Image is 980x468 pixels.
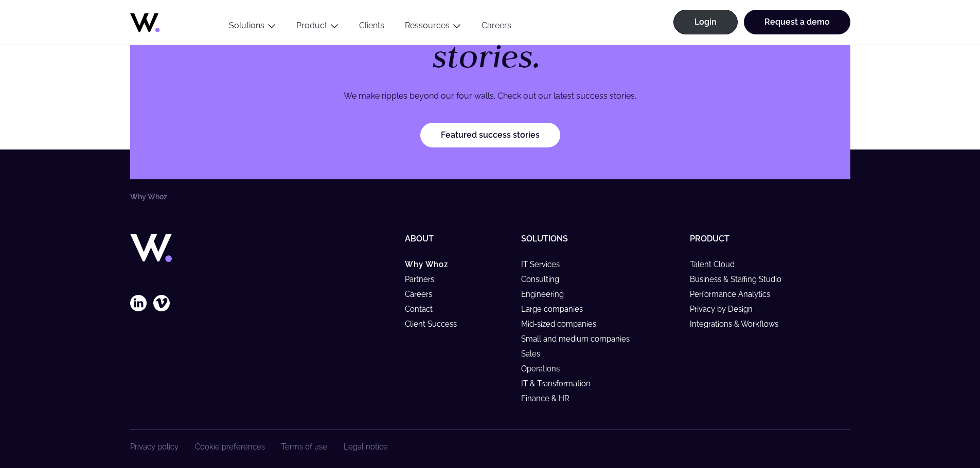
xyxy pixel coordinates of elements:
a: Integrations & Workflows [690,320,788,328]
a: Sales [521,349,549,358]
a: Careers [471,21,522,34]
a: Clients [349,21,395,34]
a: Performance Analytics [690,290,779,298]
a: Legal notice [344,442,388,451]
a: IT & Transformation [521,379,600,388]
button: Solutions [219,21,286,34]
iframe: Chatbot [912,400,966,454]
a: Operations [521,364,569,373]
p: We make ripples beyond our four walls. Check out our latest success stories. [313,89,667,102]
a: Client Success [405,320,466,328]
a: Small and medium companies [521,334,639,343]
a: Privacy by Design [690,305,762,313]
a: Ressources [405,21,450,30]
li: Why Whoz [130,193,167,201]
a: Product [296,21,327,30]
a: Cookie preferences [195,442,265,451]
button: Ressources [395,21,471,34]
a: Contact [405,305,442,313]
a: Partners [405,275,443,284]
button: Product [286,21,349,34]
a: Careers [405,290,441,298]
a: Mid-sized companies [521,320,605,328]
nav: Breadcrumbs [130,193,850,201]
a: Login [673,10,738,34]
a: Terms of use [281,442,327,451]
a: Consulting [521,275,568,284]
a: Featured success stories [420,123,560,147]
a: Finance & HR [521,394,579,403]
a: Large companies [521,305,592,313]
a: Why Whoz [405,260,457,269]
a: Talent Cloud [690,260,744,269]
a: IT Services [521,260,569,269]
a: Request a demo [744,10,850,34]
a: Engineering [521,290,573,298]
h5: About [405,234,512,244]
h5: Solutions [521,234,682,244]
a: Privacy policy [130,442,179,451]
a: Business & Staffing Studio [690,275,791,284]
nav: Footer Navigation [130,442,388,451]
a: Product [690,234,729,244]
